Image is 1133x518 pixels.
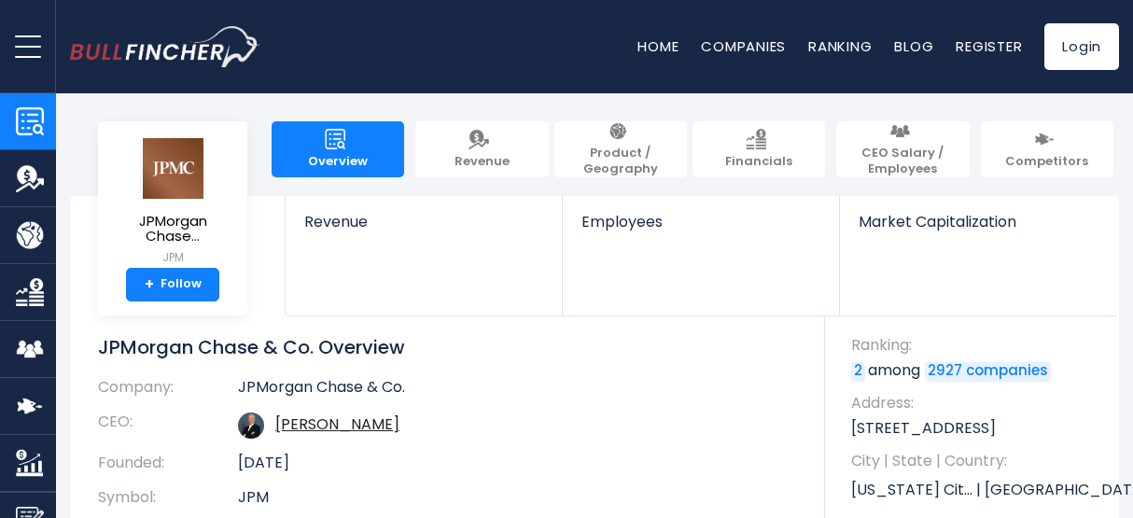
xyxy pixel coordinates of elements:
[286,196,562,262] a: Revenue
[846,146,959,177] span: CEO Salary / Employees
[581,213,820,231] span: Employees
[851,335,1100,356] span: Ranking:
[308,154,368,170] span: Overview
[701,36,786,56] a: Companies
[272,121,404,177] a: Overview
[836,121,969,177] a: CEO Salary / Employees
[1005,154,1088,170] span: Competitors
[126,268,219,301] a: +Follow
[70,26,260,66] img: bullfincher logo
[563,196,839,262] a: Employees
[851,451,1100,471] span: City | State | Country:
[859,213,1098,231] span: Market Capitalization
[564,146,678,177] span: Product / Geography
[70,26,260,66] a: Go to homepage
[238,481,797,515] td: JPM
[692,121,825,177] a: Financials
[98,335,797,359] h1: JPMorgan Chase & Co. Overview
[238,413,264,439] img: jamie-dimon.jpg
[112,136,233,268] a: JPMorgan Chase... JPM
[840,196,1117,262] a: Market Capitalization
[725,154,792,170] span: Financials
[415,121,548,177] a: Revenue
[145,276,154,293] strong: +
[275,413,399,435] a: ceo
[98,405,238,446] th: CEO:
[238,378,797,405] td: JPMorgan Chase & Co.
[113,249,232,266] small: JPM
[851,418,1100,439] p: [STREET_ADDRESS]
[851,362,865,381] a: 2
[554,121,687,177] a: Product / Geography
[98,378,238,405] th: Company:
[925,362,1051,381] a: 2927 companies
[851,360,1100,381] p: among
[98,446,238,481] th: Founded:
[304,213,543,231] span: Revenue
[808,36,872,56] a: Ranking
[637,36,678,56] a: Home
[851,476,1100,504] p: [US_STATE] Cit... | [GEOGRAPHIC_DATA] | US
[98,481,238,515] th: Symbol:
[238,446,797,481] td: [DATE]
[956,36,1022,56] a: Register
[455,154,510,170] span: Revenue
[981,121,1113,177] a: Competitors
[851,393,1100,413] span: Address:
[113,214,232,245] span: JPMorgan Chase...
[1044,23,1119,70] a: Login
[894,36,933,56] a: Blog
